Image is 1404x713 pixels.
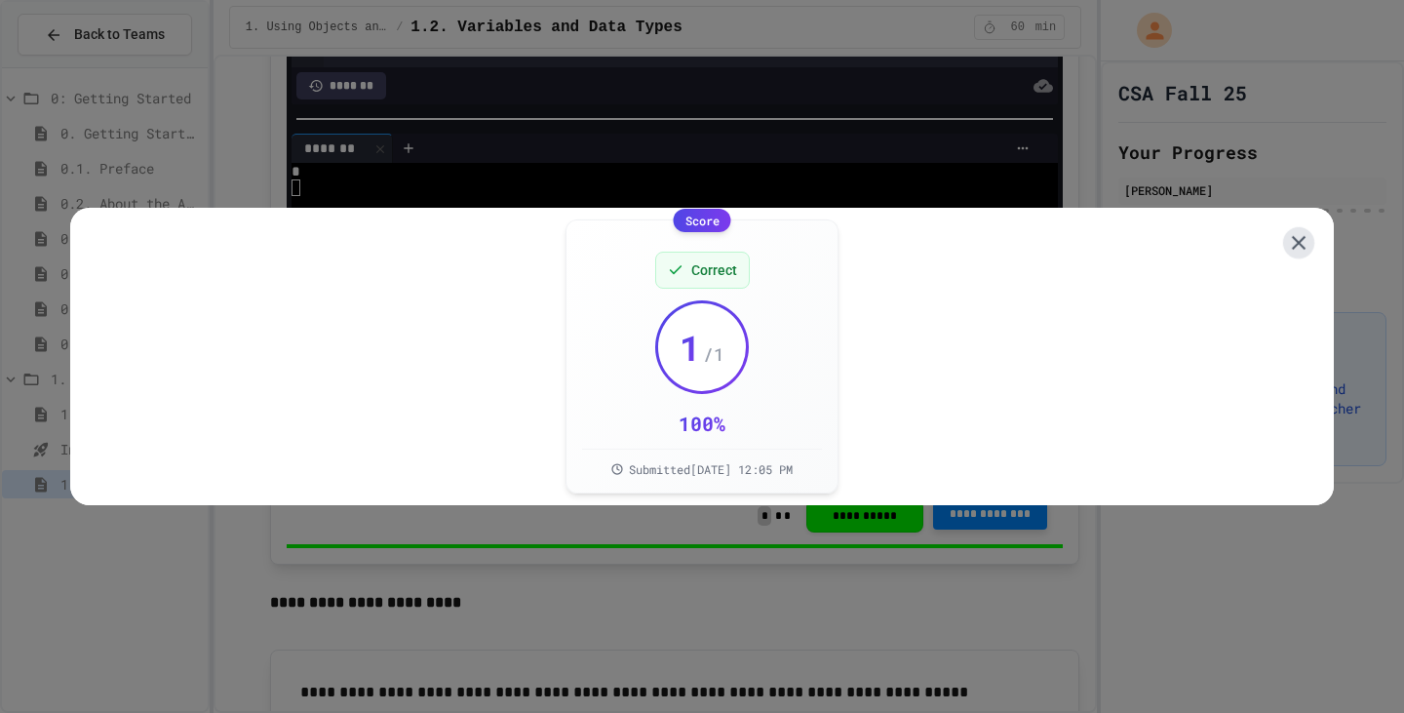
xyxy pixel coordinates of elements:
div: Score [674,209,731,232]
span: Correct [691,260,737,280]
div: 100 % [679,410,725,437]
span: / 1 [703,340,724,368]
span: 1 [680,328,701,367]
span: Submitted [DATE] 12:05 PM [629,461,793,477]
